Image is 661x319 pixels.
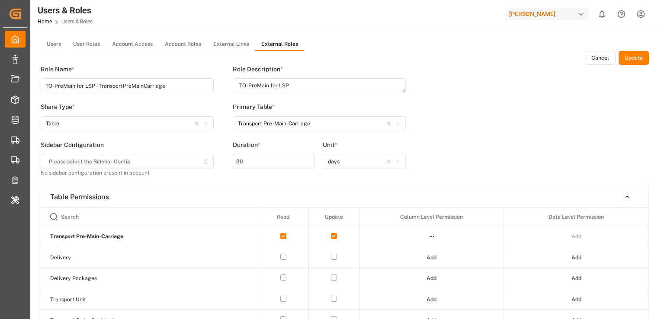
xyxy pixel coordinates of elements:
[67,38,106,51] button: User Roles
[233,140,258,150] span: Duration
[38,19,52,25] a: Home
[612,4,631,24] button: Help Center
[41,65,72,74] span: Role Name
[619,51,649,65] button: Update
[233,65,280,74] span: Role Description
[50,274,97,282] div: Delivery Packages
[50,296,86,303] div: Transport Unit
[233,154,315,169] input: Enter custom expiry
[49,158,131,166] span: Please select the Sidebar Config
[255,38,304,51] button: External Roles
[328,158,340,166] div: days
[45,209,254,224] input: Search
[50,233,123,240] div: Transport Pre-Main-Carriage
[46,120,59,128] div: Table
[506,8,589,20] div: [PERSON_NAME]
[565,293,587,306] button: Add
[420,251,443,265] button: Add
[41,102,72,112] span: Share Type
[41,78,214,93] input: Role Name
[565,271,587,285] button: Add
[323,140,335,150] span: Unit
[585,51,616,65] button: Cancel
[258,208,308,226] th: Read
[50,254,71,262] div: Delivery
[238,120,310,128] div: Transport Pre-Main-Carriage
[359,208,504,226] th: Column Level Permission
[308,208,359,226] th: Update
[506,6,592,22] button: [PERSON_NAME]
[504,208,648,226] th: Data Level Permission
[592,4,612,24] button: show 0 new notifications
[233,102,272,112] span: Primary Table
[420,293,443,306] button: Add
[233,78,406,93] textarea: TO-PreMain for LSP
[565,251,587,265] button: Add
[38,4,93,17] div: Users & Roles
[41,169,214,177] p: No sidebar configuration present in account
[420,271,443,285] button: Add
[207,38,255,51] button: External Links
[41,38,67,51] button: Users
[159,38,207,51] button: Account Roles
[106,38,159,51] button: Account Access
[41,189,648,204] button: Table Permissions
[41,140,104,150] span: Sidebar Configuration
